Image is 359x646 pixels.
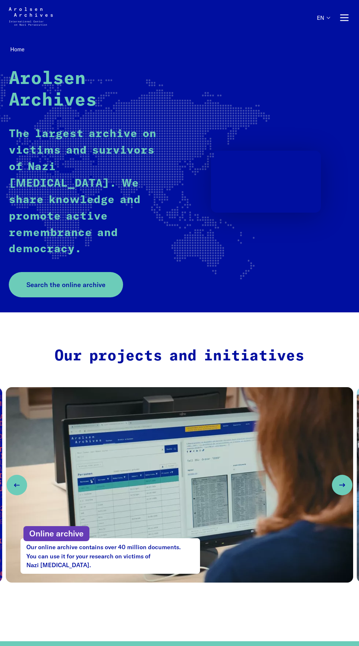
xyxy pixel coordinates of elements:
[9,272,123,297] a: Search the online archive
[10,46,25,53] span: Home
[25,348,334,365] h2: Our projects and initiatives
[7,475,27,495] button: Previous slide
[317,7,350,28] nav: Primary
[9,70,97,109] strong: Arolsen Archives
[26,280,106,290] span: Search the online archive
[9,44,350,55] nav: Breadcrumb
[6,387,353,583] a: Online archiveOur online archive contains over 40 million documents. You can use it for your rese...
[23,526,89,541] p: Online archive
[317,15,330,35] button: English, language selection
[6,387,353,583] li: 1 / 4
[9,126,167,257] p: The largest archive on victims and survivors of Nazi [MEDICAL_DATA]. We share knowledge and promo...
[332,475,352,495] button: Next slide
[21,538,200,574] p: Our online archive contains over 40 million documents. You can use it for your research on victim...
